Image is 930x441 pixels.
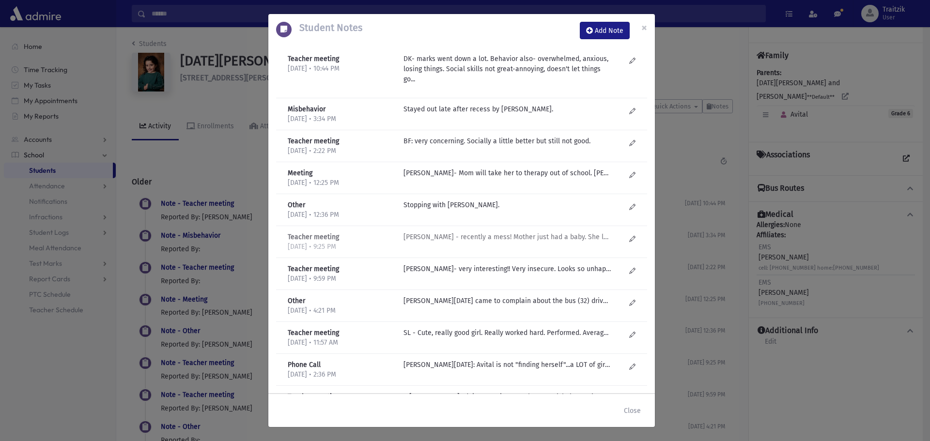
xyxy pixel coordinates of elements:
p: [DATE] • 4:21 PM [288,306,394,316]
b: Teacher meeting [288,233,339,241]
b: Teacher meeting [288,265,339,273]
p: [PERSON_NAME][DATE] came to complain about the bus (32) driver. I went onto the bus to talk to hi... [403,296,611,306]
p: [DATE] • 11:57 AM [288,338,394,348]
p: [DATE] • 12:36 PM [288,210,394,220]
p: [DATE] • 12:25 PM [288,178,394,188]
b: Phone Call [288,361,321,369]
button: Add Note [580,22,630,39]
b: Teacher meeting [288,55,339,63]
p: [DATE] • 2:36 PM [288,370,394,380]
p: [DATE] • 9:59 PM [288,274,394,284]
p: [PERSON_NAME] - recently a mess! Mother just had a baby. She losing all her papers, everything fl... [403,232,611,242]
p: [DATE] • 10:44 PM [288,64,394,74]
b: Teacher meeting [288,329,339,337]
b: Other [288,201,305,209]
p: [DATE] • 2:22 PM [288,146,394,156]
p: [PERSON_NAME]- Mom will take her to therapy out of school. [PERSON_NAME] says very hard at home. [403,168,611,178]
p: SL - Cute, really good girl. Really worked hard. Performed. Average capability. [PERSON_NAME] wor... [403,328,611,338]
p: S [PERSON_NAME]- doing amazing!! Has homework helper. Takes everything very seriously. Needs the ... [403,392,611,402]
b: Teacher meeting [288,137,339,145]
p: [DATE] • 9:25 PM [288,242,394,252]
b: Other [288,297,305,305]
p: Stopping with [PERSON_NAME]. [403,200,611,210]
p: [PERSON_NAME]- very interesting!! Very insecure. Looks so unhappy!! Going to therapy. Socially do... [403,264,611,274]
b: Meeting [288,169,312,177]
p: [DATE] • 3:34 PM [288,114,394,124]
h5: Student Notes [292,22,362,33]
button: Close [634,14,655,41]
p: [PERSON_NAME][DATE]: Avital is not "finding herself"...a LOT of girls in the class are not from "... [403,360,611,370]
p: Stayed out late after recess by [PERSON_NAME]. [403,104,611,114]
b: Teacher meeting [288,393,339,401]
b: Misbehavior [288,105,325,113]
span: × [641,21,647,34]
p: DK- marks went down a lot. Behavior also- overwhelmed, anxious, losing things. Social skills not ... [403,54,611,84]
button: Close [618,402,647,419]
p: BF: very concerning. Socially a little better but still not good. [403,136,611,146]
